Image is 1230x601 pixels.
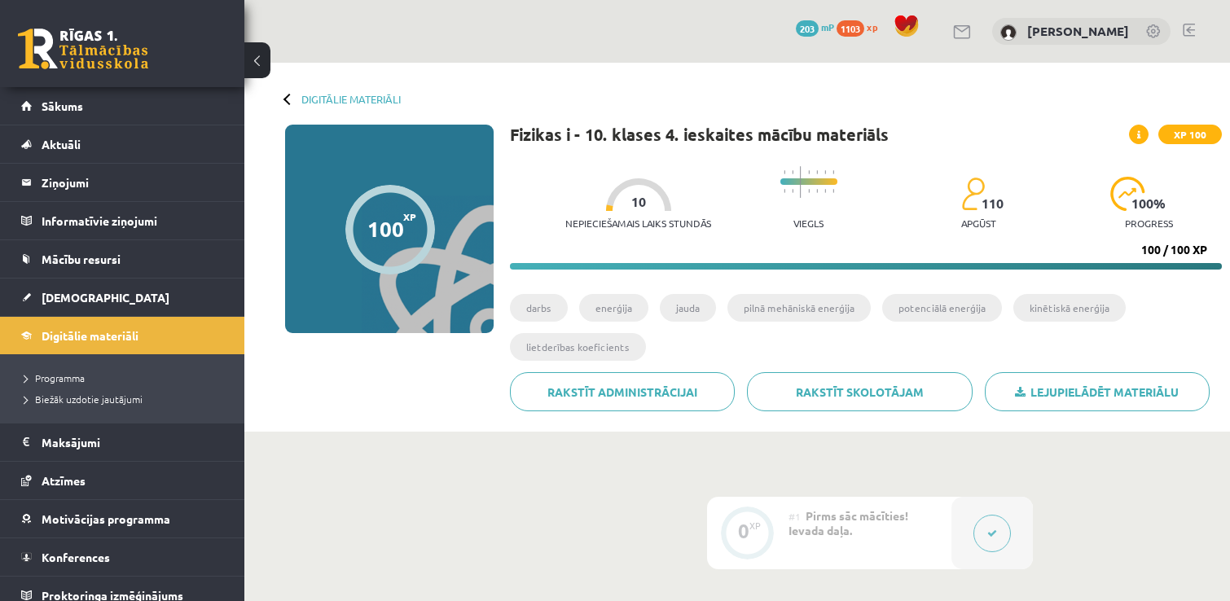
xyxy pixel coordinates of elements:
[403,211,416,222] span: XP
[21,538,224,576] a: Konferences
[42,202,224,239] legend: Informatīvie ziņojumi
[796,20,834,33] a: 203 mP
[42,511,170,526] span: Motivācijas programma
[42,550,110,564] span: Konferences
[301,93,401,105] a: Digitālie materiāli
[1027,23,1129,39] a: [PERSON_NAME]
[367,217,404,241] div: 100
[832,189,834,193] img: icon-short-line-57e1e144782c952c97e751825c79c345078a6d821885a25fce030b3d8c18986b.svg
[42,423,224,461] legend: Maksājumi
[510,125,889,144] h1: Fizikas i - 10. klases 4. ieskaites mācību materiāls
[961,217,996,229] p: apgūst
[42,473,86,488] span: Atzīmes
[816,189,818,193] img: icon-short-line-57e1e144782c952c97e751825c79c345078a6d821885a25fce030b3d8c18986b.svg
[24,371,228,385] a: Programma
[21,125,224,163] a: Aktuāli
[42,99,83,113] span: Sākums
[21,423,224,461] a: Maksājumi
[42,328,138,343] span: Digitālie materiāli
[21,240,224,278] a: Mācību resursi
[42,252,121,266] span: Mācību resursi
[18,29,148,69] a: Rīgas 1. Tālmācības vidusskola
[1110,177,1145,211] img: icon-progress-161ccf0a02000e728c5f80fcf4c31c7af3da0e1684b2b1d7c360e028c24a22f1.svg
[42,164,224,201] legend: Ziņojumi
[1013,294,1126,322] li: kinētiskā enerģija
[24,371,85,384] span: Programma
[1158,125,1222,144] span: XP 100
[792,189,793,193] img: icon-short-line-57e1e144782c952c97e751825c79c345078a6d821885a25fce030b3d8c18986b.svg
[510,294,568,322] li: darbs
[800,166,802,198] img: icon-long-line-d9ea69661e0d244f92f715978eff75569469978d946b2353a9bb055b3ed8787d.svg
[738,524,749,538] div: 0
[832,170,834,174] img: icon-short-line-57e1e144782c952c97e751825c79c345078a6d821885a25fce030b3d8c18986b.svg
[24,393,143,406] span: Biežāk uzdotie jautājumi
[565,217,711,229] p: Nepieciešamais laiks stundās
[837,20,864,37] span: 1103
[985,372,1210,411] a: Lejupielādēt materiālu
[747,372,972,411] a: Rakstīt skolotājam
[784,170,785,174] img: icon-short-line-57e1e144782c952c97e751825c79c345078a6d821885a25fce030b3d8c18986b.svg
[821,20,834,33] span: mP
[1000,24,1017,41] img: Valērija Jumakova
[789,508,908,537] span: Pirms sāc mācīties! Ievada daļa.
[21,87,224,125] a: Sākums
[824,170,826,174] img: icon-short-line-57e1e144782c952c97e751825c79c345078a6d821885a25fce030b3d8c18986b.svg
[982,196,1004,211] span: 110
[631,195,646,209] span: 10
[789,510,801,523] span: #1
[42,137,81,151] span: Aktuāli
[1131,196,1166,211] span: 100 %
[579,294,648,322] li: enerģija
[882,294,1002,322] li: potenciālā enerģija
[21,462,224,499] a: Atzīmes
[808,189,810,193] img: icon-short-line-57e1e144782c952c97e751825c79c345078a6d821885a25fce030b3d8c18986b.svg
[510,372,735,411] a: Rakstīt administrācijai
[21,317,224,354] a: Digitālie materiāli
[824,189,826,193] img: icon-short-line-57e1e144782c952c97e751825c79c345078a6d821885a25fce030b3d8c18986b.svg
[808,170,810,174] img: icon-short-line-57e1e144782c952c97e751825c79c345078a6d821885a25fce030b3d8c18986b.svg
[749,521,761,530] div: XP
[510,333,646,361] li: lietderības koeficients
[1125,217,1173,229] p: progress
[660,294,716,322] li: jauda
[961,177,985,211] img: students-c634bb4e5e11cddfef0936a35e636f08e4e9abd3cc4e673bd6f9a4125e45ecb1.svg
[793,217,824,229] p: Viegls
[21,164,224,201] a: Ziņojumi
[21,500,224,537] a: Motivācijas programma
[21,202,224,239] a: Informatīvie ziņojumi
[24,392,228,406] a: Biežāk uzdotie jautājumi
[796,20,819,37] span: 203
[837,20,885,33] a: 1103 xp
[727,294,871,322] li: pilnā mehāniskā enerģija
[42,290,169,305] span: [DEMOGRAPHIC_DATA]
[867,20,877,33] span: xp
[792,170,793,174] img: icon-short-line-57e1e144782c952c97e751825c79c345078a6d821885a25fce030b3d8c18986b.svg
[816,170,818,174] img: icon-short-line-57e1e144782c952c97e751825c79c345078a6d821885a25fce030b3d8c18986b.svg
[21,279,224,316] a: [DEMOGRAPHIC_DATA]
[784,189,785,193] img: icon-short-line-57e1e144782c952c97e751825c79c345078a6d821885a25fce030b3d8c18986b.svg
